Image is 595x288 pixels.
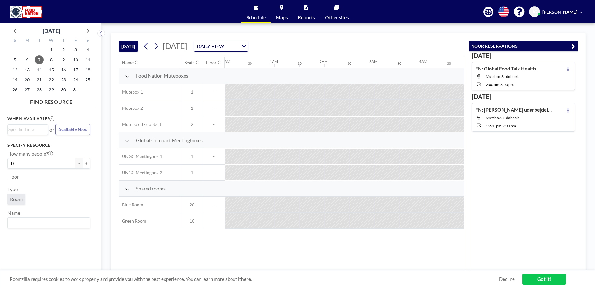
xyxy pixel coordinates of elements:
[10,276,499,282] span: Roomzilla requires cookies to work properly and provide you with the best experience. You can lea...
[75,158,83,169] button: -
[59,85,68,94] span: Thursday, October 30, 2025
[69,37,82,45] div: F
[47,46,56,54] span: Wednesday, October 1, 2025
[397,61,401,65] div: 30
[181,105,203,111] span: 1
[246,15,266,20] span: Schedule
[499,82,500,87] span: -
[11,85,19,94] span: Sunday, October 26, 2025
[47,75,56,84] span: Wednesday, October 22, 2025
[59,75,68,84] span: Thursday, October 23, 2025
[276,15,288,20] span: Maps
[499,276,515,282] a: Decline
[325,15,349,20] span: Other sites
[220,59,230,64] div: 12AM
[7,96,95,105] h4: FIND RESOURCE
[472,52,575,60] h3: [DATE]
[59,65,68,74] span: Thursday, October 16, 2025
[419,59,427,64] div: 4AM
[71,85,80,94] span: Friday, October 31, 2025
[203,154,225,159] span: -
[298,15,315,20] span: Reports
[71,46,80,54] span: Friday, October 3, 2025
[136,73,188,79] span: Food Nation Muteboxes
[23,75,31,84] span: Monday, October 20, 2025
[83,75,92,84] span: Saturday, October 25, 2025
[447,61,451,65] div: 30
[59,46,68,54] span: Thursday, October 2, 2025
[59,55,68,64] span: Thursday, October 9, 2025
[119,154,162,159] span: UNGC Meetingbox 1
[136,185,166,192] span: Shared rooms
[185,60,194,65] div: Seats
[163,41,187,50] span: [DATE]
[35,65,44,74] span: Tuesday, October 14, 2025
[136,137,203,143] span: Global Compact Meetingboxes
[542,9,577,15] span: [PERSON_NAME]
[71,75,80,84] span: Friday, October 24, 2025
[71,55,80,64] span: Friday, October 10, 2025
[58,127,87,132] span: Available Now
[226,42,238,50] input: Search for option
[119,122,161,127] span: Mutebox 3 - dobbelt
[486,82,499,87] span: 2:00 PM
[203,105,225,111] span: -
[119,41,138,52] button: [DATE]
[181,154,203,159] span: 1
[35,75,44,84] span: Tuesday, October 21, 2025
[194,41,248,51] div: Search for option
[501,123,503,128] span: -
[203,218,225,224] span: -
[500,82,514,87] span: 3:00 PM
[9,37,21,45] div: S
[21,37,33,45] div: M
[203,202,225,208] span: -
[8,125,48,134] div: Search for option
[348,61,351,65] div: 30
[8,126,45,133] input: Search for option
[23,55,31,64] span: Monday, October 6, 2025
[119,89,143,95] span: Mutebox 1
[7,210,20,216] label: Name
[83,65,92,74] span: Saturday, October 18, 2025
[11,75,19,84] span: Sunday, October 19, 2025
[203,170,225,175] span: -
[33,37,45,45] div: T
[203,89,225,95] span: -
[7,174,19,180] label: Floor
[119,170,162,175] span: UNGC Meetingbox 2
[11,65,19,74] span: Sunday, October 12, 2025
[203,122,225,127] span: -
[11,55,19,64] span: Sunday, October 5, 2025
[49,127,54,133] span: or
[10,196,23,202] span: Room
[119,105,143,111] span: Mutebox 2
[122,60,134,65] div: Name
[503,123,516,128] span: 2:30 PM
[47,85,56,94] span: Wednesday, October 29, 2025
[475,65,536,72] h4: FN: Global Food Talk Health
[522,274,566,285] a: Got it!
[83,46,92,54] span: Saturday, October 4, 2025
[532,9,537,15] span: JG
[35,55,44,64] span: Tuesday, October 7, 2025
[181,218,203,224] span: 10
[486,74,519,79] span: Mutebox 3 - dobbelt
[119,218,146,224] span: Green Room
[320,59,328,64] div: 2AM
[23,85,31,94] span: Monday, October 27, 2025
[469,41,578,51] button: YOUR RESERVATIONS
[7,142,90,148] h3: Specify resource
[486,115,519,120] span: Mutebox 3 - dobbelt
[83,55,92,64] span: Saturday, October 11, 2025
[241,276,252,282] a: here.
[35,85,44,94] span: Tuesday, October 28, 2025
[206,60,217,65] div: Floor
[248,61,252,65] div: 30
[47,55,56,64] span: Wednesday, October 8, 2025
[195,42,225,50] span: DAILY VIEW
[298,61,302,65] div: 30
[23,65,31,74] span: Monday, October 13, 2025
[486,123,501,128] span: 12:30 PM
[57,37,69,45] div: T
